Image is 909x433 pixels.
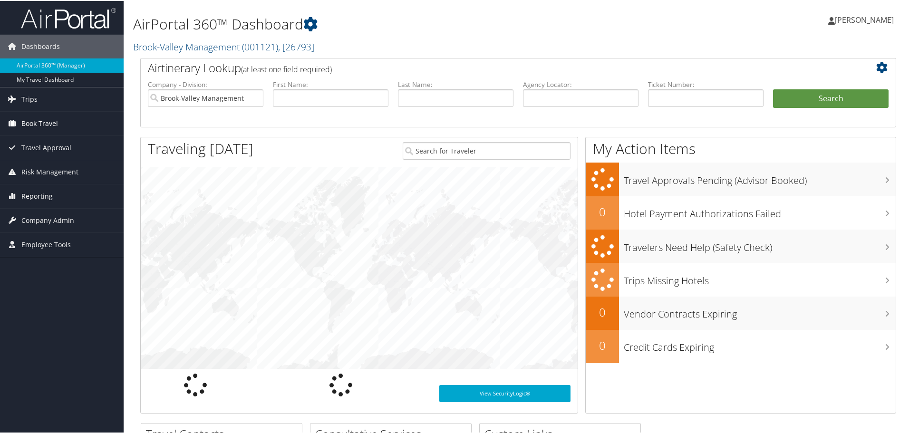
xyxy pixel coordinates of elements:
[278,39,314,52] span: , [ 26793 ]
[273,79,388,88] label: First Name:
[148,79,263,88] label: Company - Division:
[624,235,896,253] h3: Travelers Need Help (Safety Check)
[586,337,619,353] h2: 0
[439,384,571,401] a: View SecurityLogic®
[148,138,253,158] h1: Traveling [DATE]
[586,296,896,329] a: 0Vendor Contracts Expiring
[133,39,314,52] a: Brook-Valley Management
[624,168,896,186] h3: Travel Approvals Pending (Advisor Booked)
[21,135,71,159] span: Travel Approval
[624,202,896,220] h3: Hotel Payment Authorizations Failed
[523,79,638,88] label: Agency Locator:
[21,183,53,207] span: Reporting
[624,335,896,353] h3: Credit Cards Expiring
[21,87,38,110] span: Trips
[21,111,58,135] span: Book Travel
[648,79,764,88] label: Ticket Number:
[586,303,619,319] h2: 0
[624,302,896,320] h3: Vendor Contracts Expiring
[21,34,60,58] span: Dashboards
[586,195,896,229] a: 0Hotel Payment Authorizations Failed
[398,79,513,88] label: Last Name:
[586,162,896,195] a: Travel Approvals Pending (Advisor Booked)
[586,203,619,219] h2: 0
[586,262,896,296] a: Trips Missing Hotels
[624,269,896,287] h3: Trips Missing Hotels
[403,141,571,159] input: Search for Traveler
[242,39,278,52] span: ( 001121 )
[21,208,74,231] span: Company Admin
[21,159,78,183] span: Risk Management
[133,13,647,33] h1: AirPortal 360™ Dashboard
[241,63,332,74] span: (at least one field required)
[835,14,894,24] span: [PERSON_NAME]
[586,229,896,262] a: Travelers Need Help (Safety Check)
[773,88,889,107] button: Search
[21,6,116,29] img: airportal-logo.png
[828,5,903,33] a: [PERSON_NAME]
[586,329,896,362] a: 0Credit Cards Expiring
[148,59,826,75] h2: Airtinerary Lookup
[21,232,71,256] span: Employee Tools
[586,138,896,158] h1: My Action Items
